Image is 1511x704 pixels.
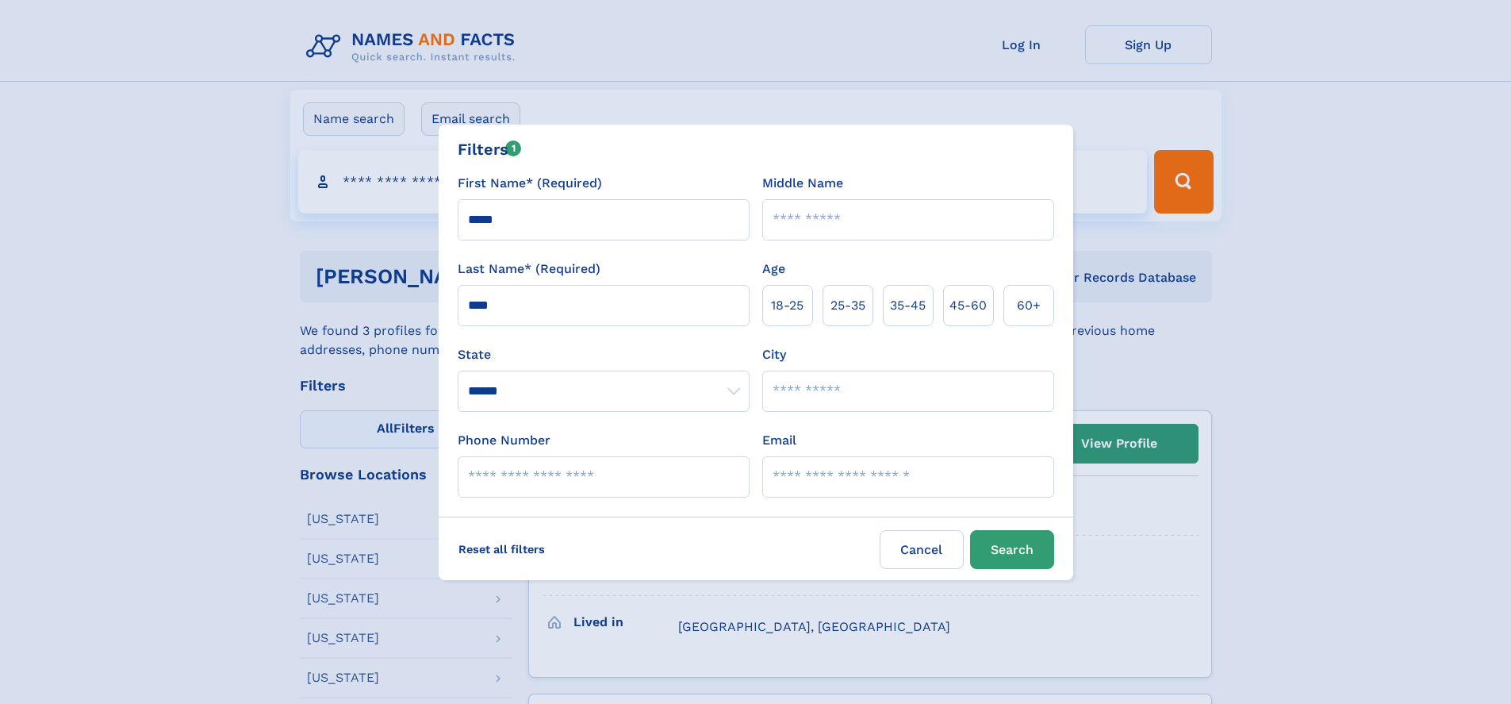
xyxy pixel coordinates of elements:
label: Middle Name [762,174,843,193]
label: Age [762,260,785,279]
label: Cancel [880,530,964,569]
span: 35‑45 [890,296,926,315]
label: State [458,345,750,364]
label: City [762,345,786,364]
label: Reset all filters [448,530,555,568]
label: Last Name* (Required) [458,260,600,279]
label: Email [762,431,796,450]
span: 18‑25 [771,296,803,315]
label: First Name* (Required) [458,174,602,193]
button: Search [970,530,1054,569]
label: Phone Number [458,431,550,450]
span: 45‑60 [949,296,987,315]
div: Filters [458,137,522,161]
span: 25‑35 [830,296,865,315]
span: 60+ [1017,296,1041,315]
